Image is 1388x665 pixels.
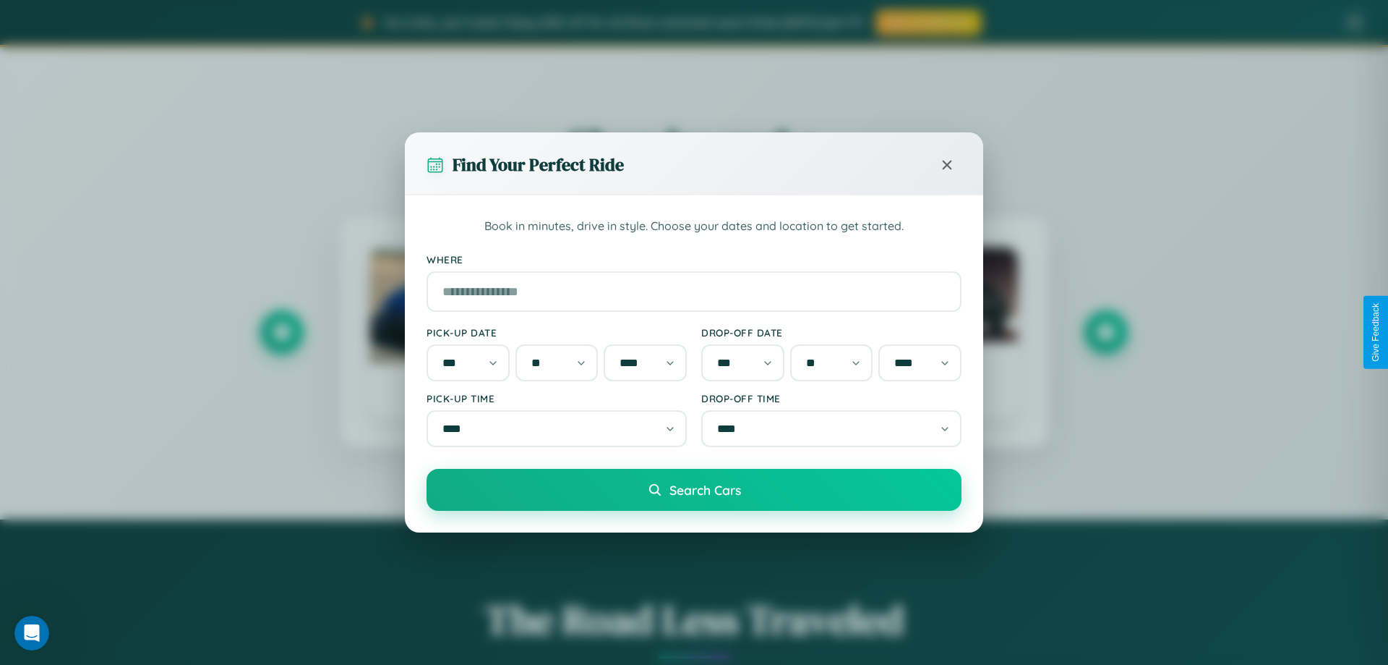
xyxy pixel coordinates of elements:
[701,392,961,404] label: Drop-off Time
[453,153,624,177] h3: Find Your Perfect Ride
[427,326,687,339] label: Pick-up Date
[701,326,961,339] label: Drop-off Date
[427,217,961,236] p: Book in minutes, drive in style. Choose your dates and location to get started.
[427,392,687,404] label: Pick-up Time
[669,482,741,498] span: Search Cars
[427,253,961,266] label: Where
[427,469,961,511] button: Search Cars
